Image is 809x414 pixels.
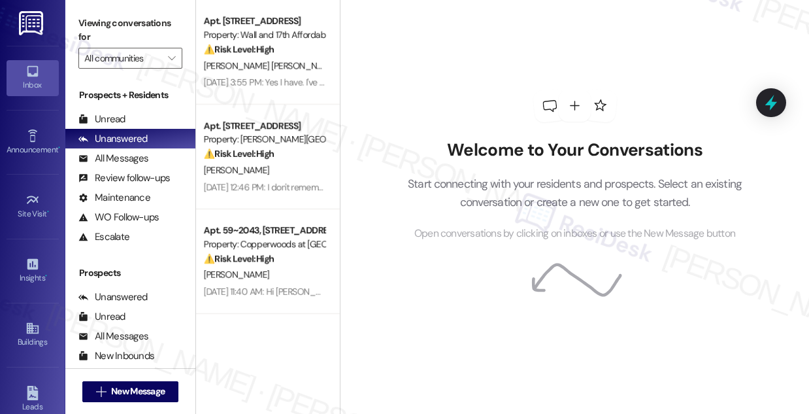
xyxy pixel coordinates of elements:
div: Property: Wall and 17th Affordable [204,28,325,42]
strong: ⚠️ Risk Level: High [204,252,274,264]
a: Inbox [7,60,59,95]
div: Maintenance [78,191,150,205]
div: New Inbounds [78,349,154,363]
span: • [47,207,49,216]
label: Viewing conversations for [78,13,182,48]
div: Prospects [65,266,195,280]
div: Property: [PERSON_NAME][GEOGRAPHIC_DATA] [204,133,325,147]
div: Unread [78,310,125,324]
div: Apt. [STREET_ADDRESS] [204,119,325,133]
span: Open conversations by clicking on inboxes or use the New Message button [414,226,735,242]
strong: ⚠️ Risk Level: High [204,148,274,160]
div: All Messages [78,330,148,343]
div: Escalate [78,230,129,244]
div: [DATE] 3:55 PM: Yes I have. I've also had cars towed and called police [204,77,464,88]
strong: ⚠️ Risk Level: High [204,43,274,55]
div: Prospects + Residents [65,88,195,102]
div: Property: Copperwoods at [GEOGRAPHIC_DATA] [204,237,325,251]
div: WO Follow-ups [78,211,159,224]
span: [PERSON_NAME] [204,164,269,176]
div: Unread [78,112,125,126]
input: All communities [84,48,161,69]
a: Site Visit • [7,189,59,224]
img: ResiDesk Logo [19,11,46,35]
span: New Message [111,385,165,398]
span: • [45,271,47,281]
div: All Messages [78,152,148,165]
div: [DATE] 12:46 PM: I don't remember them even working at all in June either, but thank you. 🙏🏼 [204,181,548,193]
i:  [96,387,106,397]
span: [PERSON_NAME] [PERSON_NAME] [204,60,337,71]
span: • [58,143,60,152]
button: New Message [82,381,179,402]
i:  [168,53,175,63]
div: Review follow-ups [78,171,170,185]
div: Apt. [STREET_ADDRESS] [204,14,325,28]
span: [PERSON_NAME] [204,269,269,281]
div: Unanswered [78,132,148,146]
h2: Welcome to Your Conversations [388,140,762,161]
a: Insights • [7,253,59,288]
div: Unanswered [78,290,148,304]
a: Buildings [7,317,59,353]
p: Start connecting with your residents and prospects. Select an existing conversation or create a n... [388,175,762,212]
div: Apt. 59~2043, [STREET_ADDRESS] [204,224,325,237]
